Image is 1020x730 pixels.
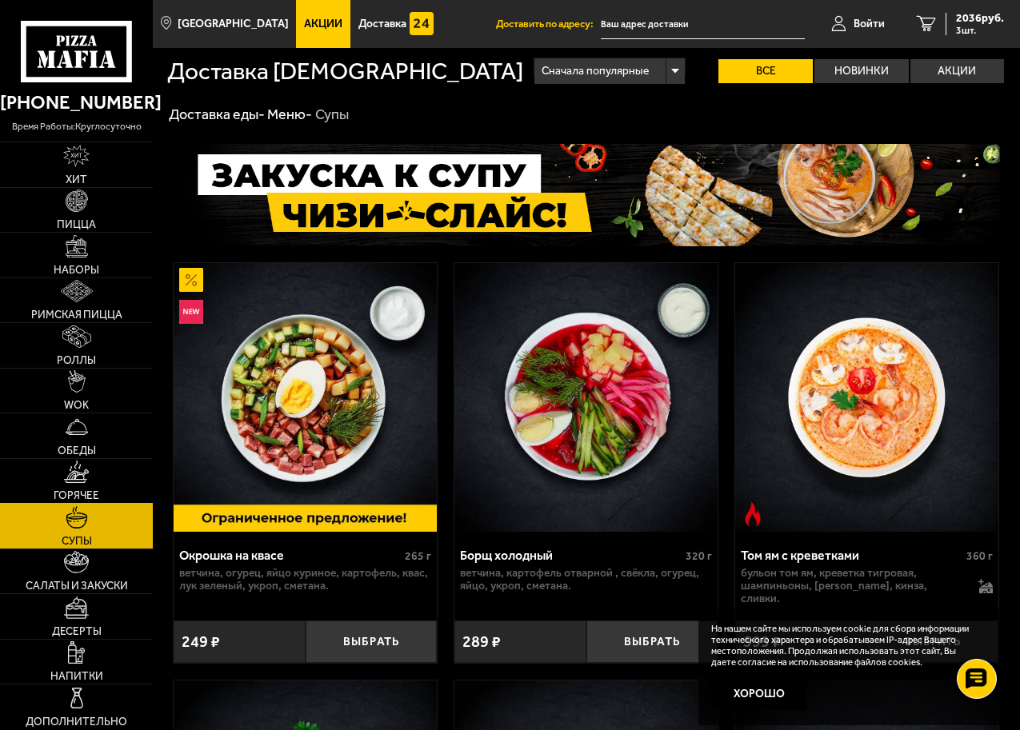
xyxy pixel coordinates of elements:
span: Наборы [54,265,99,276]
p: бульон том ям, креветка тигровая, шампиньоны, [PERSON_NAME], кинза, сливки. [741,567,968,605]
a: Доставка еды- [169,106,265,123]
span: 320 г [686,549,712,563]
span: Пицца [57,219,96,230]
h1: Доставка [DEMOGRAPHIC_DATA] [167,60,523,84]
div: Том ям с креветками [741,548,962,563]
div: Окрошка на квасе [179,548,401,563]
span: Десерты [52,626,102,637]
span: Дополнительно [26,716,127,728]
button: Выбрать [586,620,718,663]
span: Супы [62,536,92,547]
span: [GEOGRAPHIC_DATA] [178,18,289,30]
span: Горячее [54,490,99,501]
div: Супы [315,106,349,124]
input: Ваш адрес доставки [601,10,805,39]
span: Войти [854,18,885,30]
span: Обеды [58,445,96,457]
img: Борщ холодный [454,263,718,532]
label: Новинки [814,59,909,83]
img: Акционный [179,268,203,292]
p: На нашем сайте мы используем cookie для сбора информации технического характера и обрабатываем IP... [711,624,981,668]
span: Доставить по адресу: [496,19,601,30]
span: 265 г [405,549,431,563]
span: WOK [64,400,89,411]
img: Том ям с креветками [735,263,998,532]
span: 2036 руб. [956,13,1004,24]
label: Все [718,59,813,83]
p: ветчина, огурец, яйцо куриное, картофель, квас, лук зеленый, укроп, сметана. [179,567,431,592]
a: АкционныйНовинкаОкрошка на квасе [174,263,437,532]
div: Борщ холодный [460,548,682,563]
span: Римская пицца [31,309,122,321]
span: Салаты и закуски [26,580,128,592]
img: Окрошка на квасе [174,263,437,532]
label: Акции [910,59,1005,83]
img: 15daf4d41897b9f0e9f617042186c801.svg [410,12,434,36]
span: 3 шт. [956,26,1004,35]
a: Меню- [267,106,312,123]
a: Острое блюдоТом ям с креветками [735,263,998,532]
img: Новинка [179,300,203,324]
span: Сначала популярные [542,56,649,86]
span: Акции [304,18,342,30]
span: Доставка [358,18,406,30]
button: Хорошо [711,678,807,710]
img: Острое блюдо [741,502,765,526]
span: 360 г [966,549,993,563]
span: Хит [66,174,87,185]
span: 289 ₽ [462,634,501,650]
p: ветчина, картофель отварной , свёкла, огурец, яйцо, укроп, сметана. [460,567,712,592]
button: Выбрать [306,620,438,663]
span: 249 ₽ [182,634,220,650]
span: Напитки [50,671,103,682]
span: Роллы [57,355,96,366]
